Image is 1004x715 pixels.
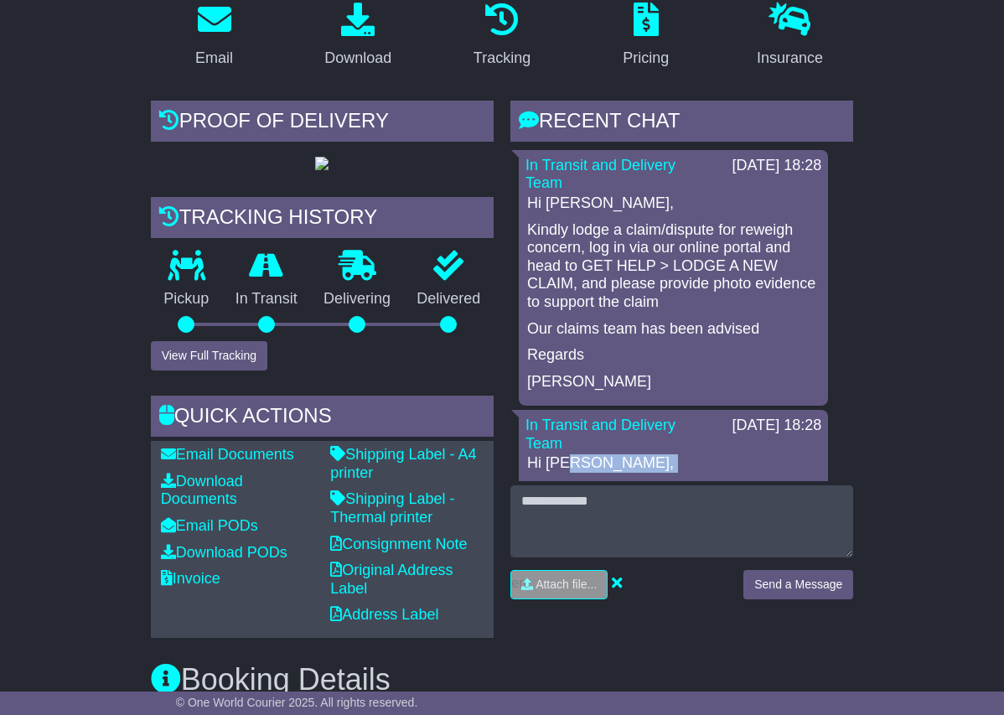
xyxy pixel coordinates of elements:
div: Proof of Delivery [151,101,494,146]
p: Hi [PERSON_NAME], [527,454,820,473]
p: Regards [527,346,820,365]
a: Download Documents [161,473,243,508]
a: Original Address Label [330,562,453,597]
p: Kindly lodge a claim/dispute for reweigh concern, log in via our online portal and head to GET HE... [527,221,820,312]
a: Shipping Label - A4 printer [330,446,476,481]
div: RECENT CHAT [510,101,853,146]
p: Delivering [310,290,403,308]
a: Consignment Note [330,536,467,552]
p: In Transit [222,290,310,308]
p: Our claims team has been advised [527,320,820,339]
div: Quick Actions [151,396,494,441]
div: Download [324,47,391,70]
a: Email Documents [161,446,294,463]
h3: Booking Details [151,663,854,697]
img: GetPodImage [315,157,329,170]
span: © One World Courier 2025. All rights reserved. [176,696,418,709]
div: Email [195,47,233,70]
a: Download PODs [161,544,287,561]
div: [DATE] 18:28 [732,417,822,435]
p: [PERSON_NAME] [527,373,820,391]
a: Email PODs [161,517,258,534]
div: [DATE] 18:28 [732,157,822,175]
a: Shipping Label - Thermal printer [330,490,454,526]
p: Pickup [151,290,222,308]
div: Pricing [623,47,669,70]
a: Invoice [161,570,220,587]
div: Insurance [757,47,823,70]
div: Tracking [474,47,530,70]
button: View Full Tracking [151,341,267,370]
div: Tracking history [151,197,494,242]
a: In Transit and Delivery Team [525,417,675,452]
button: Send a Message [743,570,853,599]
a: Address Label [330,606,438,623]
p: Hi [PERSON_NAME], [527,194,820,213]
a: In Transit and Delivery Team [525,157,675,192]
p: Delivered [404,290,494,308]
